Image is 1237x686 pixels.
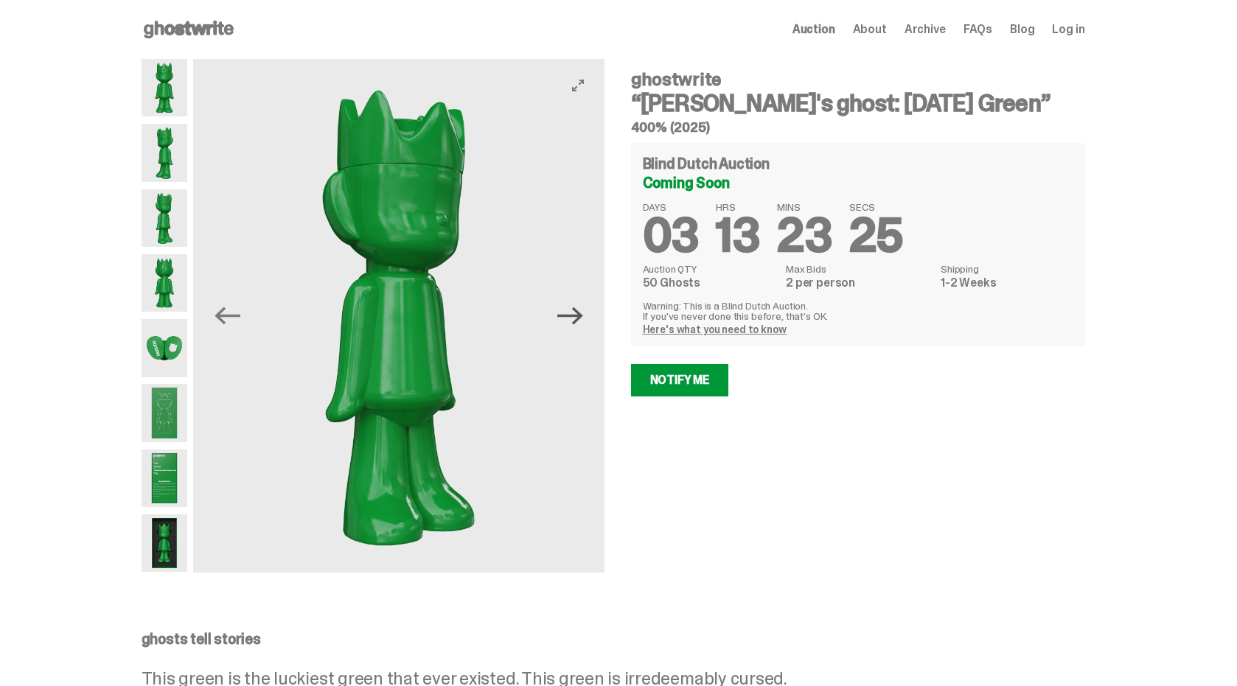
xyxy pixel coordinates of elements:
[786,277,932,289] dd: 2 per person
[643,202,699,212] span: DAYS
[643,205,699,266] span: 03
[554,299,587,332] button: Next
[643,264,777,274] dt: Auction QTY
[211,299,243,332] button: Previous
[786,264,932,274] dt: Max Bids
[716,205,759,266] span: 13
[1052,24,1084,35] a: Log in
[853,24,887,35] a: About
[142,514,188,572] img: Schrodinger_Green_Hero_13.png
[142,319,188,377] img: Schrodinger_Green_Hero_7.png
[631,364,729,396] a: Notify Me
[777,205,832,266] span: 23
[716,202,759,212] span: HRS
[849,202,903,212] span: SECS
[643,277,777,289] dd: 50 Ghosts
[142,631,1085,646] p: ghosts tell stories
[643,156,770,171] h4: Blind Dutch Auction
[941,277,1073,289] dd: 1-2 Weeks
[142,189,188,247] img: Schrodinger_Green_Hero_3.png
[569,77,587,94] button: View full-screen
[631,91,1085,115] h3: “[PERSON_NAME]'s ghost: [DATE] Green”
[631,121,1085,134] h5: 400% (2025)
[941,264,1073,274] dt: Shipping
[142,254,188,312] img: Schrodinger_Green_Hero_6.png
[142,449,188,507] img: Schrodinger_Green_Hero_12.png
[142,59,188,116] img: Schrodinger_Green_Hero_1.png
[792,24,835,35] a: Auction
[964,24,992,35] a: FAQs
[643,175,1073,190] div: Coming Soon
[631,71,1085,88] h4: ghostwrite
[142,384,188,441] img: Schrodinger_Green_Hero_9.png
[777,202,832,212] span: MINS
[643,323,787,336] a: Here's what you need to know
[1010,24,1034,35] a: Blog
[195,59,606,573] img: Schrodinger_Green_Hero_3.png
[905,24,946,35] a: Archive
[643,301,1073,321] p: Warning: This is a Blind Dutch Auction. If you’ve never done this before, that’s OK.
[142,124,188,181] img: Schrodinger_Green_Hero_2.png
[849,205,903,266] span: 25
